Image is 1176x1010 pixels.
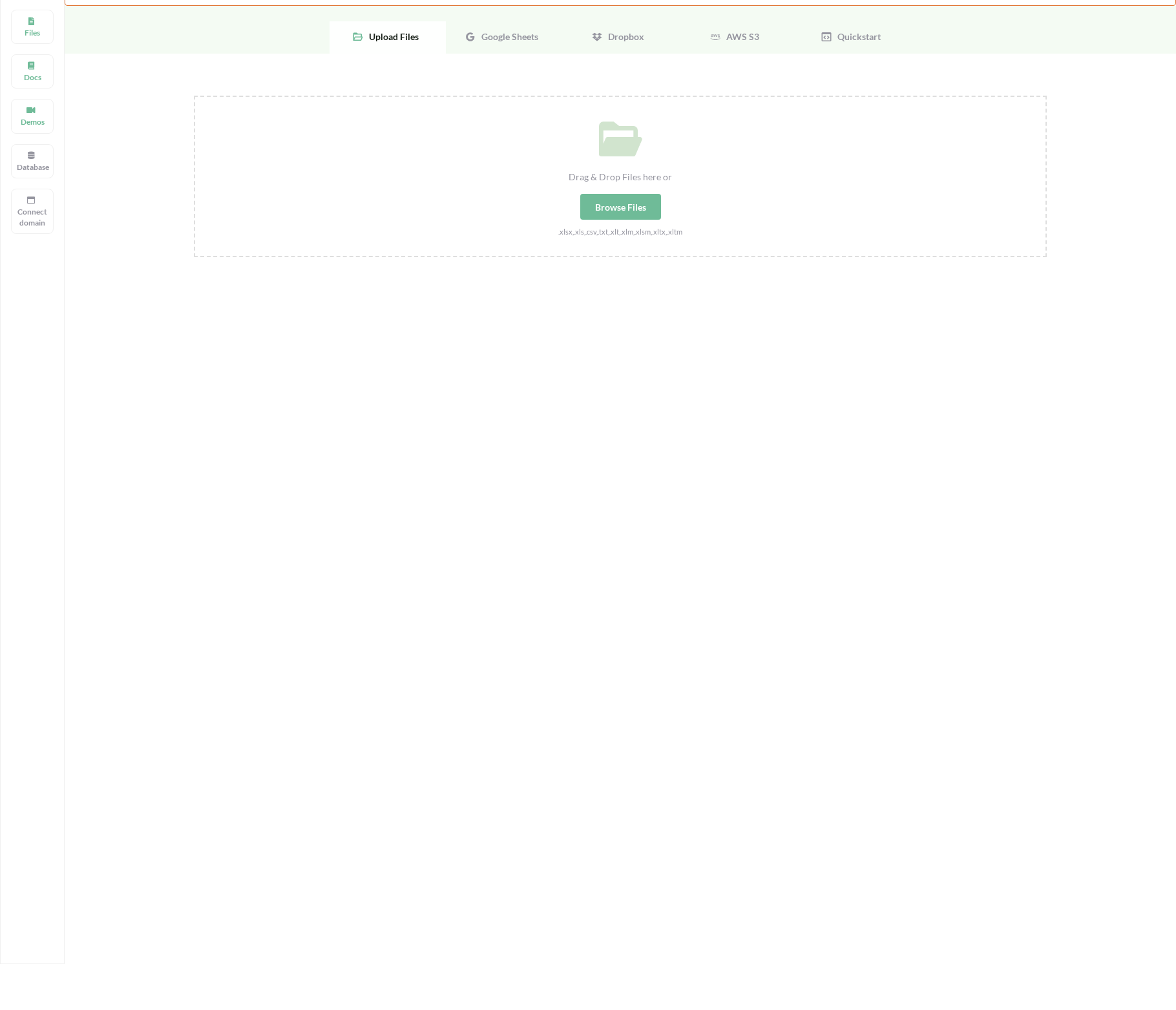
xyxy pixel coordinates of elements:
[832,31,881,42] span: Quickstart
[603,31,644,42] span: Dropbox
[558,227,682,236] small: .xlsx,.xls,.csv,.txt,.xlt,.xlm,.xlsm,.xltx,.xltm
[17,162,48,173] p: Database
[195,170,1045,184] div: Drag & Drop Files here or
[580,194,661,220] div: Browse Files
[17,72,48,83] p: Docs
[476,31,538,42] span: Google Sheets
[17,206,48,228] p: Connect domain
[364,31,419,42] span: Upload Files
[721,31,759,42] span: AWS S3
[17,27,48,38] p: Files
[17,116,48,127] p: Demos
